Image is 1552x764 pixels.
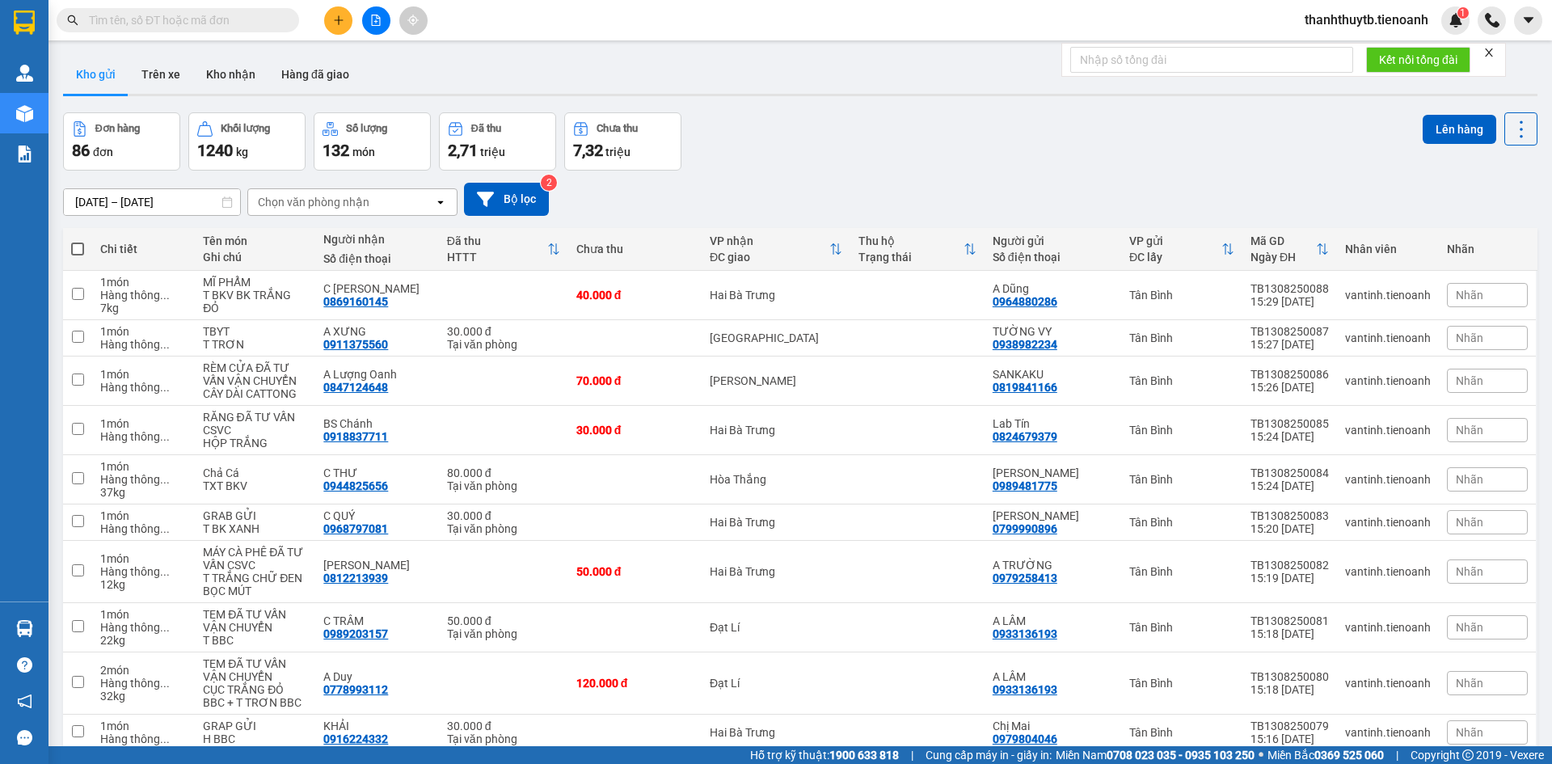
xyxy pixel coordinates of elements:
div: 15:16 [DATE] [1250,732,1329,745]
div: A TRƯỜNG [993,559,1113,572]
div: 40.000 đ [576,289,694,302]
div: Người gửi [993,234,1113,247]
div: 15:20 [DATE] [1250,522,1329,535]
div: Hàng thông thường [100,473,187,486]
div: Hòa Thắng [710,473,842,486]
div: TEM ĐÃ TƯ VẤN VẬN CHUYỂN [203,608,307,634]
button: plus [324,6,352,35]
sup: 1 [1457,7,1469,19]
div: 22 kg [100,634,187,647]
span: 132 [323,141,349,160]
div: Tại văn phòng [447,479,560,492]
div: 15:24 [DATE] [1250,479,1329,492]
span: Nhãn [1456,473,1483,486]
div: ĐC giao [710,251,829,264]
div: 80.000 đ [447,466,560,479]
span: 86 [72,141,90,160]
img: warehouse-icon [16,65,33,82]
span: | [1396,746,1398,764]
div: 15:18 [DATE] [1250,627,1329,640]
div: Hai Bà Trưng [710,289,842,302]
span: 2,71 [448,141,478,160]
button: Số lượng132món [314,112,431,171]
div: A Duy [323,670,430,683]
div: Chọn văn phòng nhận [258,194,369,210]
div: XUÂN HƯƠNG [993,509,1113,522]
div: 15:26 [DATE] [1250,381,1329,394]
div: 32 kg [100,690,187,703]
div: vantinh.tienoanh [1345,424,1431,437]
div: 30.000 đ [447,509,560,522]
div: Hàng thông thường [100,522,187,535]
span: Nhãn [1456,289,1483,302]
div: Hàng thông thường [100,732,187,745]
span: ... [160,565,170,578]
div: BS Chánh [323,417,430,430]
div: Mã GD [1250,234,1316,247]
span: thanhthuytb.tienoanh [1292,10,1441,30]
button: Kho gửi [63,55,129,94]
div: 0778993112 [323,683,388,696]
span: triệu [605,146,630,158]
th: Toggle SortBy [1242,228,1337,271]
div: 0933136193 [993,683,1057,696]
div: C Kim Anh [323,282,430,295]
div: 1 món [100,720,187,732]
span: ... [160,522,170,535]
div: T BKV BK TRẮNG ĐỎ [203,289,307,314]
span: Nhãn [1456,374,1483,387]
span: 7,32 [573,141,603,160]
span: triệu [480,146,505,158]
div: 15:19 [DATE] [1250,572,1329,585]
div: RĂNG ĐÃ TƯ VẤN CSVC [203,411,307,437]
button: Đã thu2,71 triệu [439,112,556,171]
img: phone-icon [1485,13,1499,27]
div: HTTT [447,251,547,264]
div: vantinh.tienoanh [1345,726,1431,739]
div: 15:29 [DATE] [1250,295,1329,308]
div: T BK XANH [203,522,307,535]
div: Tên món [203,234,307,247]
span: ⚪️ [1259,752,1263,758]
span: Cung cấp máy in - giấy in: [926,746,1052,764]
div: 1 món [100,608,187,621]
div: A LÂM [993,670,1113,683]
div: 1 món [100,509,187,522]
div: TB1308250086 [1250,368,1329,381]
button: Chưa thu7,32 triệu [564,112,681,171]
div: vantinh.tienoanh [1345,374,1431,387]
div: TB1308250088 [1250,282,1329,295]
div: C TRÂM [323,614,430,627]
strong: 0708 023 035 - 0935 103 250 [1107,749,1255,762]
button: aim [399,6,428,35]
div: 0968797081 [323,522,388,535]
span: close [1483,47,1495,58]
span: Nhãn [1456,726,1483,739]
div: 7 kg [100,302,187,314]
div: 120.000 đ [576,677,694,690]
div: A Lượng Oanh [323,368,430,381]
div: Số điện thoại [993,251,1113,264]
div: Má Hải [993,466,1113,479]
span: Nhãn [1456,424,1483,437]
span: file-add [370,15,382,26]
div: Tân Bình [1129,621,1234,634]
button: caret-down [1514,6,1542,35]
div: Hàng thông thường [100,381,187,394]
div: Tại văn phòng [447,627,560,640]
div: T BBC [203,634,307,647]
div: Tân Bình [1129,516,1234,529]
div: 0944825656 [323,479,388,492]
div: vantinh.tienoanh [1345,331,1431,344]
div: Tân Bình [1129,677,1234,690]
th: Toggle SortBy [1121,228,1242,271]
span: ... [160,338,170,351]
div: Lab Tín [993,417,1113,430]
div: TB1308250080 [1250,670,1329,683]
span: Miền Bắc [1267,746,1384,764]
sup: 2 [541,175,557,191]
div: vantinh.tienoanh [1345,473,1431,486]
div: Tân Bình [1129,565,1234,578]
button: Bộ lọc [464,183,549,216]
div: Tại văn phòng [447,732,560,745]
